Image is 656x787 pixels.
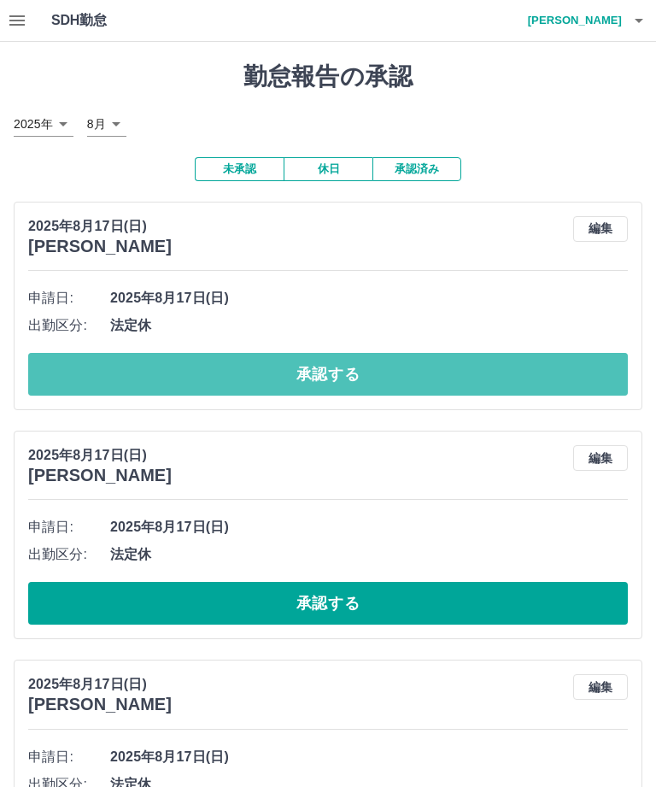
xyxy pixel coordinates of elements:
[28,466,172,485] h3: [PERSON_NAME]
[87,112,126,137] div: 8月
[195,157,284,181] button: 未承認
[28,288,110,308] span: 申請日:
[28,353,628,396] button: 承認する
[110,747,628,767] span: 2025年8月17日(日)
[284,157,372,181] button: 休日
[28,315,110,336] span: 出勤区分:
[14,112,73,137] div: 2025年
[28,445,172,466] p: 2025年8月17日(日)
[28,582,628,625] button: 承認する
[573,216,628,242] button: 編集
[110,288,628,308] span: 2025年8月17日(日)
[28,517,110,537] span: 申請日:
[28,216,172,237] p: 2025年8月17日(日)
[28,695,172,714] h3: [PERSON_NAME]
[28,674,172,695] p: 2025年8月17日(日)
[110,517,628,537] span: 2025年8月17日(日)
[110,544,628,565] span: 法定休
[14,62,642,91] h1: 勤怠報告の承認
[573,674,628,700] button: 編集
[372,157,461,181] button: 承認済み
[110,315,628,336] span: 法定休
[573,445,628,471] button: 編集
[28,237,172,256] h3: [PERSON_NAME]
[28,544,110,565] span: 出勤区分:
